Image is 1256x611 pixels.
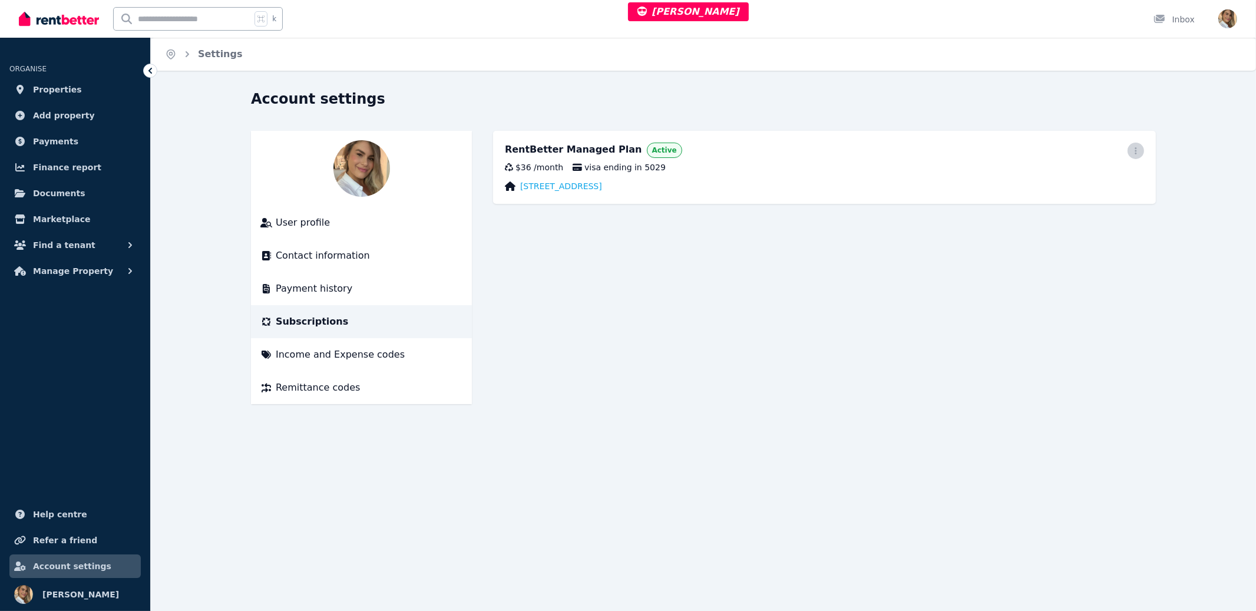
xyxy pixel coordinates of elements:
[151,38,257,71] nav: Breadcrumb
[260,216,462,230] a: User profile
[33,212,90,226] span: Marketplace
[276,348,405,362] span: Income and Expense codes
[333,140,390,197] img: Jodie Cartmer
[9,65,47,73] span: ORGANISE
[33,264,113,278] span: Manage Property
[276,249,370,263] span: Contact information
[276,282,352,296] span: Payment history
[33,507,87,521] span: Help centre
[276,315,348,329] span: Subscriptions
[652,146,677,155] span: Active
[9,554,141,578] a: Account settings
[260,282,462,296] a: Payment history
[505,161,563,173] div: $36 / month
[9,259,141,283] button: Manage Property
[260,381,462,395] a: Remittance codes
[260,315,462,329] a: Subscriptions
[276,216,330,230] span: User profile
[1153,14,1195,25] div: Inbox
[9,104,141,127] a: Add property
[33,134,78,148] span: Payments
[9,529,141,552] a: Refer a friend
[9,503,141,526] a: Help centre
[33,108,95,123] span: Add property
[637,6,739,17] span: [PERSON_NAME]
[520,180,602,192] a: [STREET_ADDRESS]
[9,233,141,257] button: Find a tenant
[14,585,33,604] img: Jodie Cartmer
[198,48,243,60] a: Settings
[272,14,276,24] span: k
[9,156,141,179] a: Finance report
[33,533,97,547] span: Refer a friend
[33,82,82,97] span: Properties
[251,90,385,108] h1: Account settings
[9,130,141,153] a: Payments
[260,348,462,362] a: Income and Expense codes
[1218,9,1237,28] img: Jodie Cartmer
[9,181,141,205] a: Documents
[33,559,111,573] span: Account settings
[573,161,666,173] span: visa ending in 5029
[9,78,141,101] a: Properties
[42,587,119,602] span: [PERSON_NAME]
[260,249,462,263] a: Contact information
[33,238,95,252] span: Find a tenant
[505,143,642,158] div: RentBetter Managed Plan
[19,10,99,28] img: RentBetter
[33,160,101,174] span: Finance report
[9,207,141,231] a: Marketplace
[33,186,85,200] span: Documents
[276,381,360,395] span: Remittance codes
